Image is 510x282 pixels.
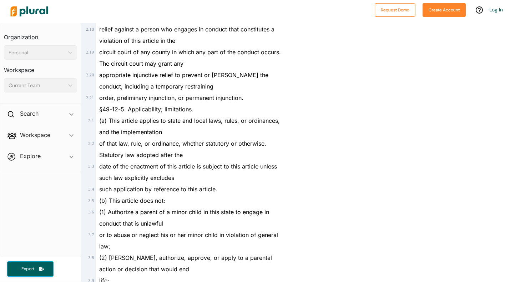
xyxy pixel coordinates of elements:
[88,198,94,203] span: 3 . 5
[99,106,193,113] span: §49-12-5. Applicability; limitations.
[86,50,94,55] span: 2 . 19
[99,94,243,101] span: order, preliminary injunction, or permanent injunction.
[88,141,94,146] span: 2 . 2
[4,60,77,75] h3: Workspace
[423,3,466,17] button: Create Account
[7,261,54,277] button: Export
[4,27,77,42] h3: Organization
[99,26,274,44] span: relief against a person who engages in conduct that constitutes a violation of this article in the
[99,71,268,90] span: appropriate injunctive relief to prevent or [PERSON_NAME] the conduct, including a temporary rest...
[88,118,94,123] span: 2 . 1
[88,210,94,215] span: 3 . 6
[86,27,94,32] span: 2 . 18
[9,49,65,56] div: Personal
[9,82,65,89] div: Current Team
[99,49,281,67] span: circuit court of any county in which any part of the conduct occurs. The circuit court may grant any
[99,254,272,273] span: (2) [PERSON_NAME], authorize, approve, or apply to a parental action or decision that would end
[99,186,217,193] span: such application by reference to this article.
[489,6,503,13] a: Log In
[99,163,277,181] span: date of the enactment of this article is subject to this article unless such law explicitly excludes
[86,95,94,100] span: 2 . 21
[88,187,94,192] span: 3 . 4
[16,266,39,272] span: Export
[423,6,466,13] a: Create Account
[375,3,415,17] button: Request Demo
[99,231,278,250] span: or to abuse or neglect his or her minor child in violation of general law;
[99,117,280,136] span: (a) This article applies to state and local laws, rules, or ordinances, and the implementation
[88,232,94,237] span: 3 . 7
[88,255,94,260] span: 3 . 8
[20,110,39,117] h2: Search
[86,72,94,77] span: 2 . 20
[99,140,266,158] span: of that law, rule, or ordinance, whether statutory or otherwise. Statutory law adopted after the
[99,208,269,227] span: (1) Authorize a parent of a minor child in this state to engage in conduct that is unlawful
[88,164,94,169] span: 3 . 3
[375,6,415,13] a: Request Demo
[99,197,165,204] span: (b) This article does not:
